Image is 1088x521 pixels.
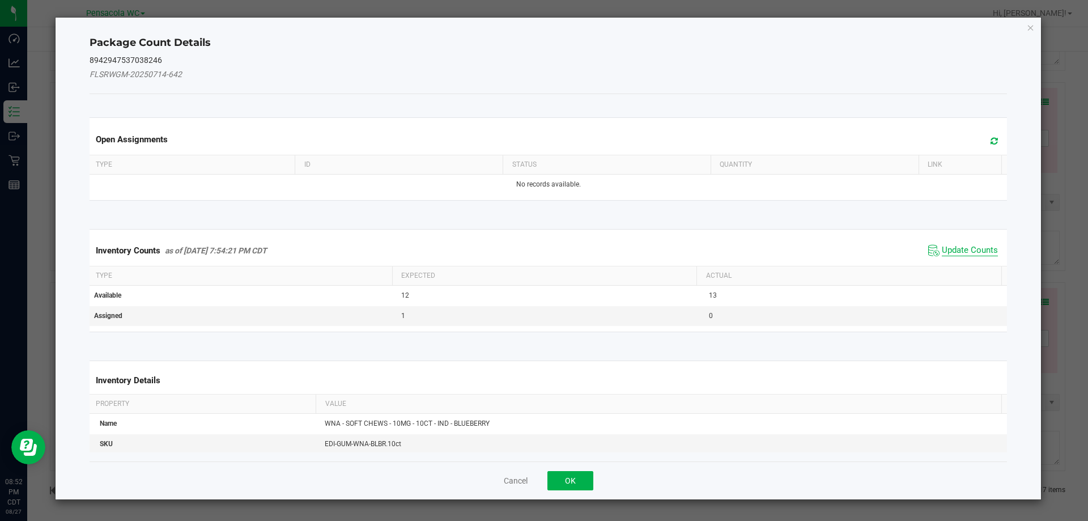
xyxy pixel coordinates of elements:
[709,291,717,299] span: 13
[90,36,1008,50] h4: Package Count Details
[90,70,1008,79] h5: FLSRWGM-20250714-642
[96,245,160,256] span: Inventory Counts
[325,400,346,408] span: Value
[401,291,409,299] span: 12
[401,312,405,320] span: 1
[96,400,129,408] span: Property
[512,160,537,168] span: Status
[96,160,112,168] span: Type
[304,160,311,168] span: ID
[94,291,121,299] span: Available
[720,160,752,168] span: Quantity
[504,475,528,486] button: Cancel
[96,272,112,279] span: Type
[706,272,732,279] span: Actual
[94,312,122,320] span: Assigned
[11,430,45,464] iframe: Resource center
[87,175,1010,194] td: No records available.
[165,246,267,255] span: as of [DATE] 7:54:21 PM CDT
[96,375,160,386] span: Inventory Details
[100,440,113,448] span: SKU
[90,56,1008,65] h5: 8942947537038246
[709,312,713,320] span: 0
[547,471,593,490] button: OK
[928,160,942,168] span: Link
[325,440,401,448] span: EDI-GUM-WNA-BLBR.10ct
[100,420,117,427] span: Name
[96,134,168,145] span: Open Assignments
[401,272,435,279] span: Expected
[325,420,490,427] span: WNA - SOFT CHEWS - 10MG - 10CT - IND - BLUEBERRY
[1027,20,1035,34] button: Close
[942,245,998,256] span: Update Counts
